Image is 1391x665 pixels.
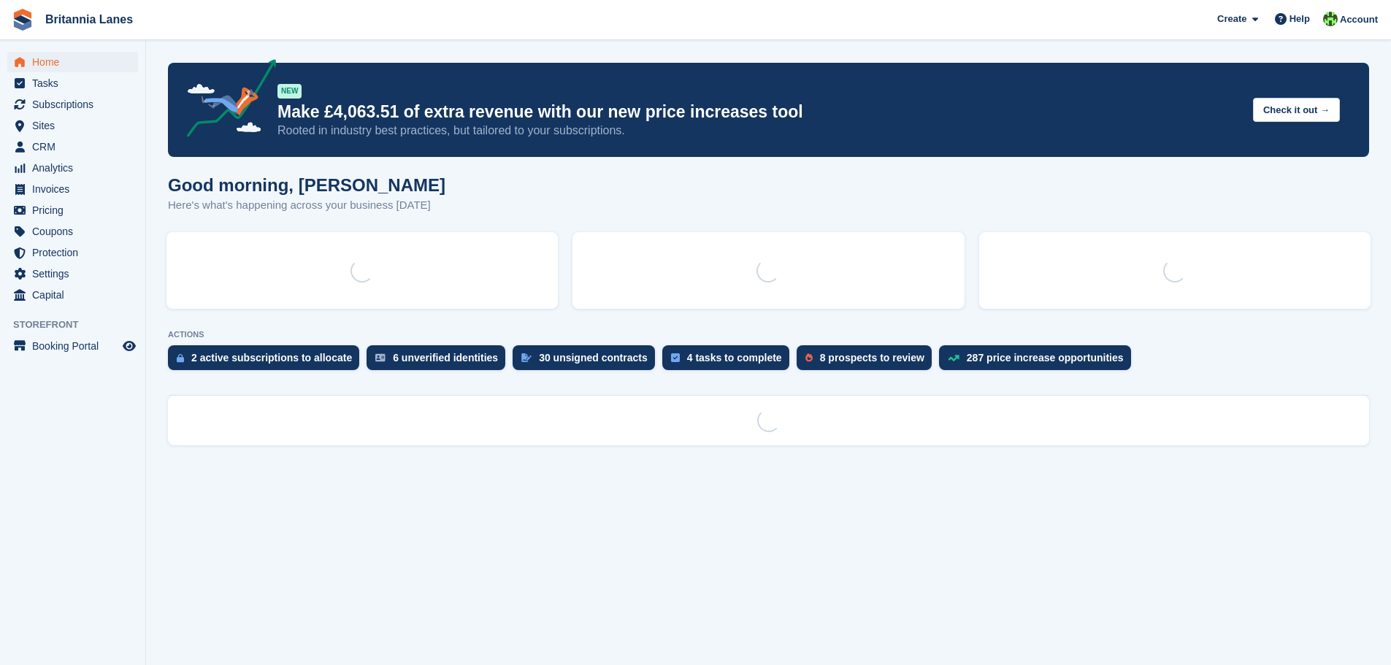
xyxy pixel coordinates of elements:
[1340,12,1378,27] span: Account
[175,59,277,142] img: price-adjustments-announcement-icon-8257ccfd72463d97f412b2fc003d46551f7dbcb40ab6d574587a9cd5c0d94...
[12,9,34,31] img: stora-icon-8386f47178a22dfd0bd8f6a31ec36ba5ce8667c1dd55bd0f319d3a0aa187defe.svg
[1253,98,1340,122] button: Check it out →
[7,336,138,356] a: menu
[32,242,120,263] span: Protection
[177,353,184,363] img: active_subscription_to_allocate_icon-d502201f5373d7db506a760aba3b589e785aa758c864c3986d89f69b8ff3...
[32,264,120,284] span: Settings
[32,158,120,178] span: Analytics
[277,101,1241,123] p: Make £4,063.51 of extra revenue with our new price increases tool
[168,175,445,195] h1: Good morning, [PERSON_NAME]
[7,242,138,263] a: menu
[7,137,138,157] a: menu
[967,352,1124,364] div: 287 price increase opportunities
[662,345,797,377] a: 4 tasks to complete
[7,221,138,242] a: menu
[191,352,352,364] div: 2 active subscriptions to allocate
[32,285,120,305] span: Capital
[32,94,120,115] span: Subscriptions
[7,179,138,199] a: menu
[513,345,662,377] a: 30 unsigned contracts
[393,352,498,364] div: 6 unverified identities
[32,221,120,242] span: Coupons
[797,345,939,377] a: 8 prospects to review
[7,94,138,115] a: menu
[168,197,445,214] p: Here's what's happening across your business [DATE]
[120,337,138,355] a: Preview store
[39,7,139,31] a: Britannia Lanes
[948,355,959,361] img: price_increase_opportunities-93ffe204e8149a01c8c9dc8f82e8f89637d9d84a8eef4429ea346261dce0b2c0.svg
[7,52,138,72] a: menu
[277,84,302,99] div: NEW
[1323,12,1338,26] img: Robert Parr
[32,73,120,93] span: Tasks
[375,353,386,362] img: verify_identity-adf6edd0f0f0b5bbfe63781bf79b02c33cf7c696d77639b501bdc392416b5a36.svg
[820,352,924,364] div: 8 prospects to review
[7,285,138,305] a: menu
[671,353,680,362] img: task-75834270c22a3079a89374b754ae025e5fb1db73e45f91037f5363f120a921f8.svg
[539,352,648,364] div: 30 unsigned contracts
[277,123,1241,139] p: Rooted in industry best practices, but tailored to your subscriptions.
[168,345,367,377] a: 2 active subscriptions to allocate
[521,353,532,362] img: contract_signature_icon-13c848040528278c33f63329250d36e43548de30e8caae1d1a13099fd9432cc5.svg
[13,318,145,332] span: Storefront
[805,353,813,362] img: prospect-51fa495bee0391a8d652442698ab0144808aea92771e9ea1ae160a38d050c398.svg
[32,200,120,220] span: Pricing
[168,330,1369,339] p: ACTIONS
[367,345,513,377] a: 6 unverified identities
[939,345,1138,377] a: 287 price increase opportunities
[1217,12,1246,26] span: Create
[7,200,138,220] a: menu
[1290,12,1310,26] span: Help
[32,52,120,72] span: Home
[32,336,120,356] span: Booking Portal
[7,73,138,93] a: menu
[32,137,120,157] span: CRM
[7,264,138,284] a: menu
[32,179,120,199] span: Invoices
[32,115,120,136] span: Sites
[7,115,138,136] a: menu
[7,158,138,178] a: menu
[687,352,782,364] div: 4 tasks to complete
